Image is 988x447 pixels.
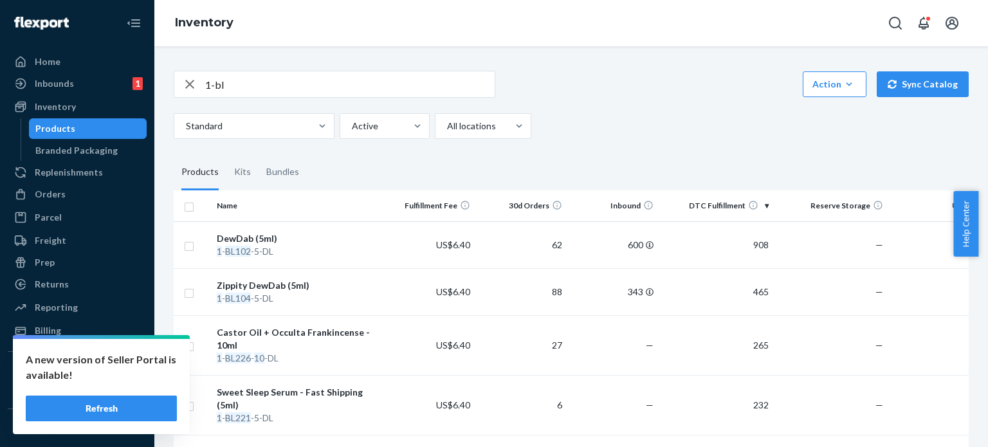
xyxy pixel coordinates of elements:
em: 1 [217,412,222,423]
a: Freight [8,230,147,251]
div: Products [35,122,75,135]
input: All locations [446,120,447,132]
span: — [646,399,654,410]
th: 30d Orders [475,190,567,221]
a: Branded Packaging [29,140,147,161]
span: — [646,340,654,351]
div: Parcel [35,211,62,224]
span: US$6.40 [436,399,470,410]
th: Reserve Storage [774,190,888,221]
div: Returns [35,278,69,291]
div: Kits [234,154,251,190]
td: 6 [475,375,567,435]
td: 62 [475,221,567,268]
a: Parcel [8,207,147,228]
div: - -5-DL [217,245,378,258]
button: Open account menu [939,10,965,36]
th: Inbound [567,190,659,221]
img: Flexport logo [14,17,69,30]
div: - -5-DL [217,412,378,424]
td: 465 [659,268,773,315]
div: Prep [35,256,55,269]
button: Open Search Box [883,10,908,36]
a: Orders [8,184,147,205]
input: Standard [185,120,186,132]
td: 343 [567,268,659,315]
div: Home [35,55,60,68]
a: Add Integration [8,388,147,403]
a: Replenishments [8,162,147,183]
div: Orders [35,188,66,201]
button: Action [803,71,866,97]
span: — [875,399,883,410]
em: 1 [217,293,222,304]
span: US$6.40 [436,340,470,351]
div: Sweet Sleep Serum - Fast Shipping (5ml) [217,386,378,412]
em: 10 [254,352,264,363]
td: 600 [567,221,659,268]
a: Home [8,51,147,72]
span: US$6.40 [436,239,470,250]
em: BL221 [225,412,251,423]
a: Returns [8,274,147,295]
ol: breadcrumbs [165,5,244,42]
div: Branded Packaging [35,144,118,157]
div: Bundles [266,154,299,190]
span: US$6.40 [436,286,470,297]
span: — [875,239,883,250]
div: - - -DL [217,352,378,365]
span: — [875,340,883,351]
button: Help Center [953,191,978,257]
button: Sync Catalog [877,71,969,97]
span: — [875,286,883,297]
a: Products [29,118,147,139]
div: Products [181,154,219,190]
a: Prep [8,252,147,273]
td: 88 [475,268,567,315]
th: Fulfillment Fee [384,190,476,221]
input: Active [351,120,352,132]
td: 232 [659,375,773,435]
em: 1 [217,246,222,257]
button: Open notifications [911,10,937,36]
a: Inventory [175,15,233,30]
em: 1 [217,352,222,363]
div: Castor Oil + Occulta Frankincense - 10ml [217,326,378,352]
div: Zippity DewDab (5ml) [217,279,378,292]
td: 908 [659,221,773,268]
button: Close Navigation [121,10,147,36]
td: 27 [475,315,567,375]
p: A new version of Seller Portal is available! [26,352,177,383]
th: Name [212,190,383,221]
button: Integrations [8,362,147,383]
div: Billing [35,324,61,337]
div: DewDab (5ml) [217,232,378,245]
em: BL102 [225,246,251,257]
th: DTC Fulfillment [659,190,773,221]
a: Inventory [8,96,147,117]
em: BL104 [225,293,251,304]
div: 1 [133,77,143,90]
div: Action [812,78,857,91]
div: Freight [35,234,66,247]
button: Fast Tags [8,419,147,440]
div: Reporting [35,301,78,314]
input: Search inventory by name or sku [205,71,495,97]
button: Refresh [26,396,177,421]
em: BL226 [225,352,251,363]
div: - -5-DL [217,292,378,305]
a: Inbounds1 [8,73,147,94]
td: 265 [659,315,773,375]
div: Replenishments [35,166,103,179]
div: Inventory [35,100,76,113]
div: Inbounds [35,77,74,90]
a: Reporting [8,297,147,318]
a: Billing [8,320,147,341]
